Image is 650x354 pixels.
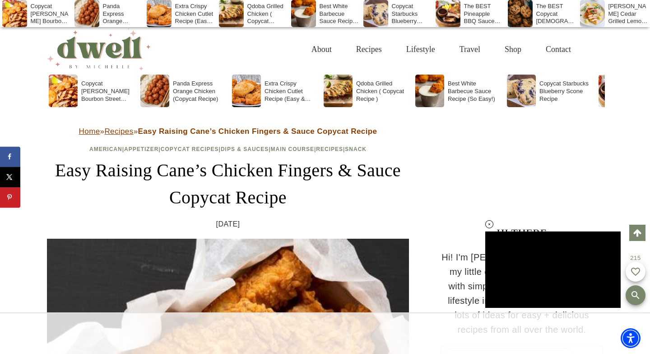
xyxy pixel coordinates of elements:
div: Accessibility Menu [621,328,641,348]
a: Dips & Sauces [221,146,269,152]
p: Hi! I'm [PERSON_NAME]. Welcome to my little corner of the internet filled with simple recipes, tr... [441,250,603,337]
iframe: Advertisement [161,313,489,354]
a: Appetizer [124,146,158,152]
nav: Primary Navigation [299,35,583,64]
img: DWELL by michelle [47,28,151,70]
a: Recipes [104,127,133,136]
a: Copycat Recipes [161,146,219,152]
a: Travel [447,35,492,64]
h3: HI THERE [441,225,603,241]
a: Contact [534,35,583,64]
span: » » [79,127,377,136]
a: American [89,146,122,152]
a: Recipes [344,35,394,64]
a: Main Course [271,146,314,152]
h1: Easy Raising Cane’s Chicken Fingers & Sauce Copycat Recipe [47,157,409,211]
a: Snack [345,146,367,152]
a: Shop [492,35,534,64]
a: Recipes [316,146,343,152]
strong: Easy Raising Cane’s Chicken Fingers & Sauce Copycat Recipe [138,127,377,136]
a: About [299,35,344,64]
span: | | | | | | [89,146,367,152]
a: Scroll to top [629,225,645,241]
a: Lifestyle [394,35,447,64]
time: [DATE] [216,218,240,230]
a: Home [79,127,100,136]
